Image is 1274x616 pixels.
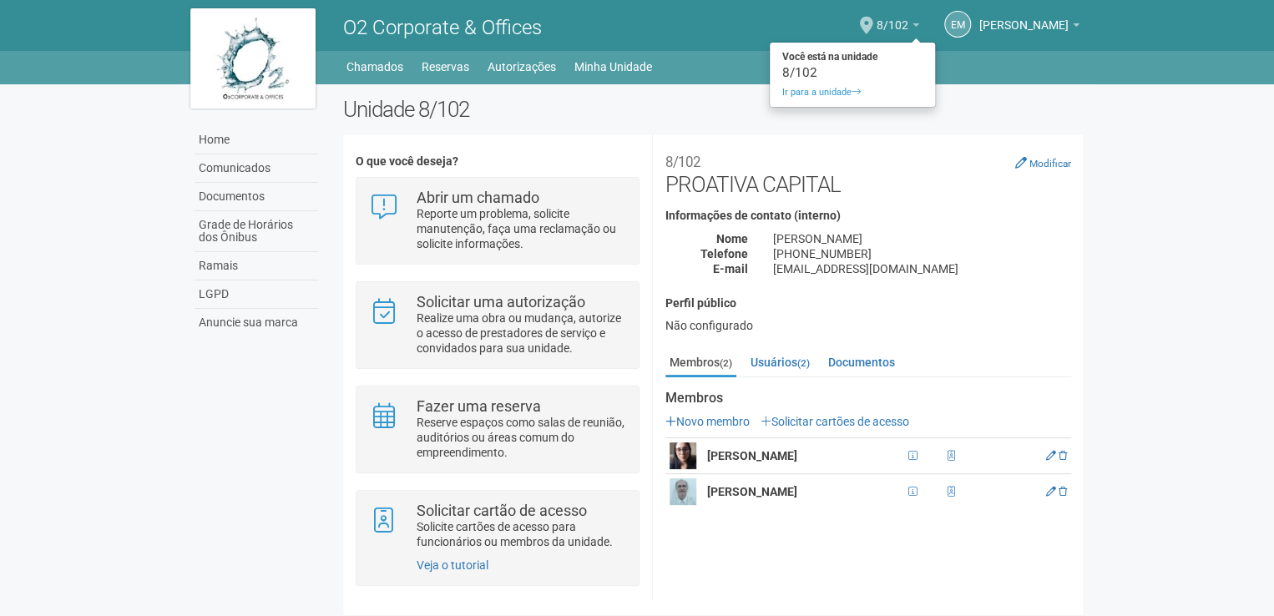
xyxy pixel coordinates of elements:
a: Chamados [346,55,403,78]
small: Modificar [1029,158,1071,169]
a: Documentos [195,183,318,211]
div: [PHONE_NUMBER] [761,246,1084,261]
a: 8/102 [877,21,919,34]
strong: Abrir um chamado [417,189,539,206]
a: EM [944,11,971,38]
a: Editar membro [1046,450,1056,462]
a: Editar membro [1046,486,1056,497]
h4: Perfil público [665,297,1071,310]
a: Autorizações [488,55,556,78]
span: O2 Corporate & Offices [343,16,542,39]
a: Excluir membro [1059,450,1067,462]
small: (2) [720,357,732,369]
a: Fazer uma reserva Reserve espaços como salas de reunião, auditórios ou áreas comum do empreendime... [369,399,625,460]
a: Solicitar uma autorização Realize uma obra ou mudança, autorize o acesso de prestadores de serviç... [369,295,625,356]
p: Realize uma obra ou mudança, autorize o acesso de prestadores de serviço e convidados para sua un... [417,311,626,356]
small: (2) [797,357,810,369]
a: Excluir membro [1059,486,1067,497]
a: Ir para a unidade [770,83,935,103]
strong: [PERSON_NAME] [707,485,797,498]
h4: Informações de contato (interno) [665,210,1071,222]
img: logo.jpg [190,8,316,109]
strong: Nome [716,232,748,245]
p: Reporte um problema, solicite manutenção, faça uma reclamação ou solicite informações. [417,206,626,251]
a: Anuncie sua marca [195,309,318,336]
div: [EMAIL_ADDRESS][DOMAIN_NAME] [761,261,1084,276]
h2: Unidade 8/102 [343,97,1084,122]
a: Home [195,126,318,154]
strong: E-mail [713,262,748,275]
img: user.png [670,478,696,505]
a: [PERSON_NAME] [979,21,1079,34]
span: 8/102 [877,3,908,32]
a: Comunicados [195,154,318,183]
a: Veja o tutorial [417,558,488,572]
div: Não configurado [665,318,1071,333]
a: Abrir um chamado Reporte um problema, solicite manutenção, faça uma reclamação ou solicite inform... [369,190,625,251]
strong: Fazer uma reserva [417,397,541,415]
a: Novo membro [665,415,750,428]
a: Grade de Horários dos Ônibus [195,211,318,252]
div: 8/102 [770,67,935,78]
a: Modificar [1015,156,1071,169]
span: Ellen Medeiros [979,3,1069,32]
strong: [PERSON_NAME] [707,449,797,462]
strong: Você está na unidade [770,47,935,67]
img: user.png [670,442,696,469]
a: Solicitar cartões de acesso [761,415,909,428]
a: Solicitar cartão de acesso Solicite cartões de acesso para funcionários ou membros da unidade. [369,503,625,549]
p: Solicite cartões de acesso para funcionários ou membros da unidade. [417,519,626,549]
a: Ramais [195,252,318,280]
small: 8/102 [665,154,700,170]
div: [PERSON_NAME] [761,231,1084,246]
p: Reserve espaços como salas de reunião, auditórios ou áreas comum do empreendimento. [417,415,626,460]
a: LGPD [195,280,318,309]
a: Usuários(2) [746,350,814,375]
strong: Solicitar cartão de acesso [417,502,587,519]
strong: Solicitar uma autorização [417,293,585,311]
a: Minha Unidade [574,55,652,78]
strong: Telefone [700,247,748,260]
a: Reservas [422,55,469,78]
a: Membros(2) [665,350,736,377]
strong: Membros [665,391,1071,406]
h4: O que você deseja? [356,155,639,168]
h2: PROATIVA CAPITAL [665,147,1071,197]
a: Documentos [824,350,899,375]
